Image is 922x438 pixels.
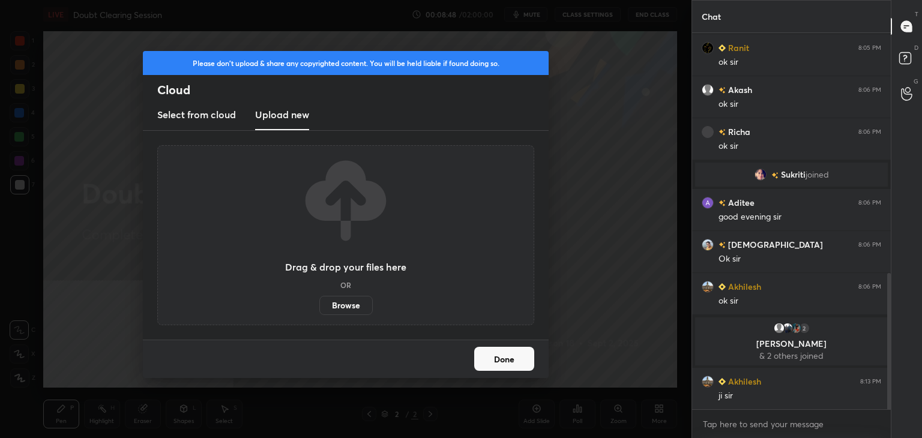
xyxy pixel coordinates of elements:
[157,82,549,98] h2: Cloud
[285,262,406,272] h3: Drag & drop your files here
[726,196,755,209] h6: Aditee
[915,10,918,19] p: T
[726,238,823,251] h6: [DEMOGRAPHIC_DATA]
[719,378,726,385] img: Learner_Badge_beginner_1_8b307cf2a0.svg
[726,280,761,293] h6: Akhilesh
[143,51,549,75] div: Please don't upload & share any copyrighted content. You will be held liable if found doing so.
[692,1,731,32] p: Chat
[726,125,750,138] h6: Richa
[719,242,726,248] img: no-rating-badge.077c3623.svg
[702,351,881,361] p: & 2 others joined
[782,322,794,334] img: 3
[858,86,881,94] div: 8:06 PM
[702,84,714,96] img: default.png
[702,376,714,388] img: f3b80e4c4d9642c99ff504f79f7cbba1.png
[157,107,236,122] h3: Select from cloud
[858,44,881,52] div: 8:05 PM
[914,43,918,52] p: D
[790,322,802,334] img: 3
[858,128,881,136] div: 8:06 PM
[858,199,881,206] div: 8:06 PM
[255,107,309,122] h3: Upload new
[914,77,918,86] p: G
[702,197,714,209] img: ecc571d7b98148a48b148810ee19736a.jpg
[726,41,749,54] h6: Ranit
[726,375,761,388] h6: Akhilesh
[719,295,881,307] div: ok sir
[858,283,881,290] div: 8:06 PM
[755,169,767,181] img: dcd189e2297f4630ba15fca319bc7422.74358919_3
[702,239,714,251] img: 3
[719,44,726,52] img: Learner_Badge_beginner_1_8b307cf2a0.svg
[719,211,881,223] div: good evening sir
[474,347,534,371] button: Done
[781,170,806,179] span: Sukriti
[860,378,881,385] div: 8:13 PM
[719,140,881,152] div: ok sir
[719,253,881,265] div: Ok sir
[340,281,351,289] h5: OR
[858,241,881,248] div: 8:06 PM
[702,126,714,138] img: 3
[702,42,714,54] img: e647396aedb44480af81160ee62d53f0.jpg
[719,98,881,110] div: ok sir
[719,129,726,136] img: no-rating-badge.077c3623.svg
[702,281,714,293] img: f3b80e4c4d9642c99ff504f79f7cbba1.png
[771,172,779,179] img: no-rating-badge.077c3623.svg
[726,83,752,96] h6: Akash
[798,322,810,334] div: 2
[719,283,726,290] img: Learner_Badge_beginner_1_8b307cf2a0.svg
[773,322,785,334] img: default.png
[692,33,891,410] div: grid
[719,87,726,94] img: no-rating-badge.077c3623.svg
[719,56,881,68] div: ok sir
[719,390,881,402] div: ji sir
[806,170,829,179] span: joined
[702,339,881,349] p: [PERSON_NAME]
[719,200,726,206] img: no-rating-badge.077c3623.svg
